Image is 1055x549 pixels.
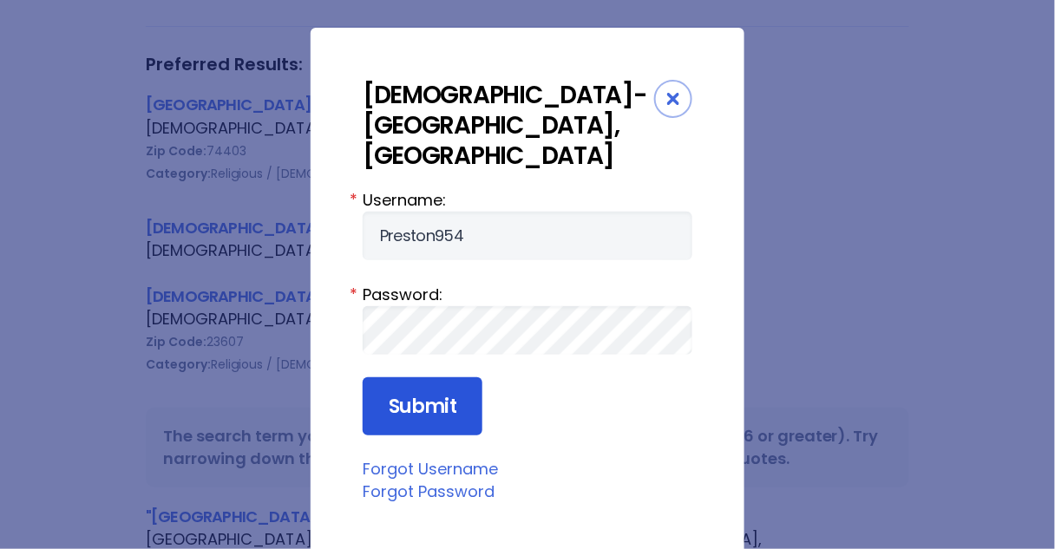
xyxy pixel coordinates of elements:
[363,283,692,306] label: Password:
[363,80,654,171] div: [DEMOGRAPHIC_DATA]-[GEOGRAPHIC_DATA], [GEOGRAPHIC_DATA]
[363,188,692,212] label: Username:
[654,80,692,118] div: Close
[363,480,495,502] a: Forgot Password
[363,458,498,480] a: Forgot Username
[363,377,482,436] input: Submit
